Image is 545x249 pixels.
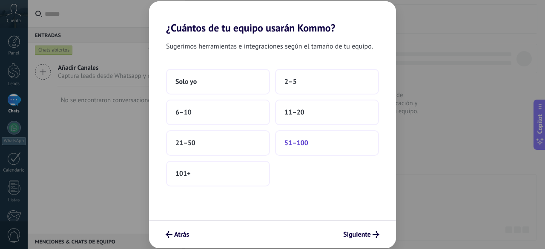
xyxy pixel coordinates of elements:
span: 6–10 [175,108,192,117]
button: 6–10 [166,100,270,125]
span: 21–50 [175,139,195,147]
button: 101+ [166,161,270,186]
span: Solo yo [175,77,197,86]
span: 11–20 [284,108,304,117]
button: Atrás [162,227,193,242]
button: 51–100 [275,130,379,156]
span: Siguiente [343,232,371,238]
span: Sugerimos herramientas e integraciones según el tamaño de tu equipo. [166,41,373,52]
span: 2–5 [284,77,297,86]
span: 101+ [175,169,191,178]
button: Solo yo [166,69,270,94]
h2: ¿Cuántos de tu equipo usarán Kommo? [149,1,396,34]
button: 2–5 [275,69,379,94]
span: Atrás [174,232,189,238]
button: Siguiente [339,227,383,242]
button: 21–50 [166,130,270,156]
button: 11–20 [275,100,379,125]
span: 51–100 [284,139,308,147]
